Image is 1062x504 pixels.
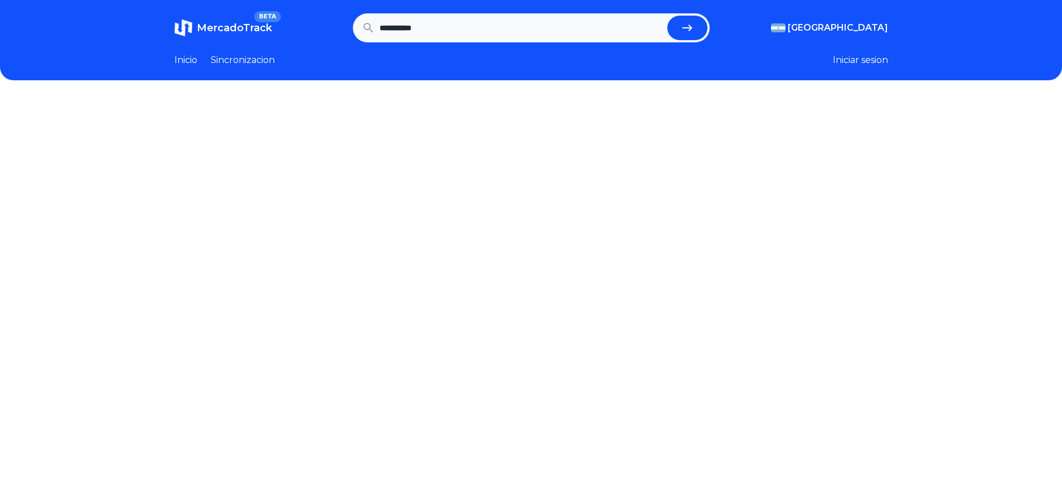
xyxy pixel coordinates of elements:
img: Argentina [771,23,785,32]
img: MercadoTrack [174,19,192,37]
a: Inicio [174,54,197,67]
a: Sincronizacion [211,54,275,67]
span: BETA [254,11,280,22]
a: MercadoTrackBETA [174,19,272,37]
span: MercadoTrack [197,22,272,34]
button: [GEOGRAPHIC_DATA] [771,21,888,35]
span: [GEOGRAPHIC_DATA] [788,21,888,35]
button: Iniciar sesion [833,54,888,67]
